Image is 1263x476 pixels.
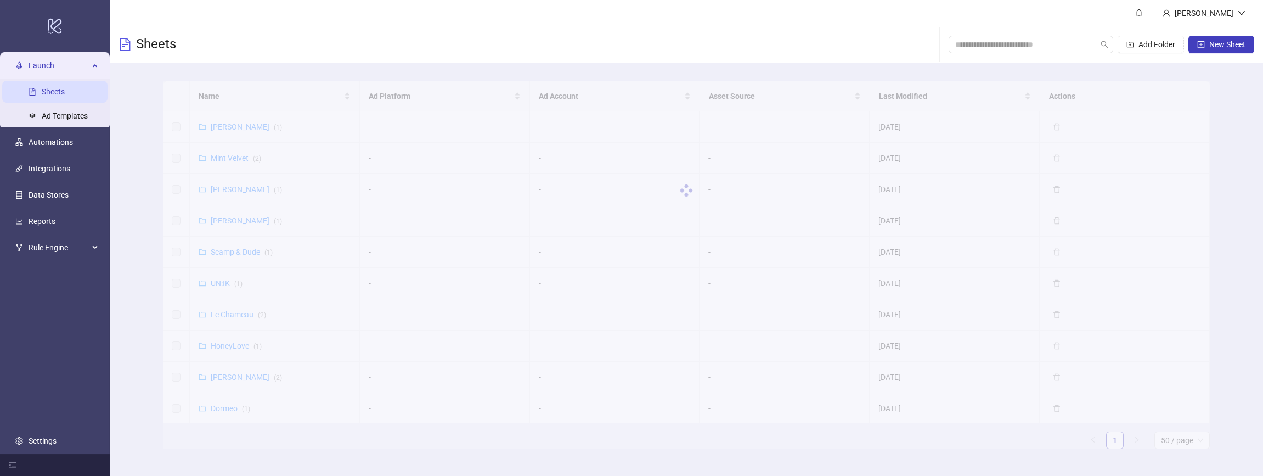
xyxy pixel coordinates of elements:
[1209,40,1245,49] span: New Sheet
[1138,40,1175,49] span: Add Folder
[1238,9,1245,17] span: down
[1197,41,1205,48] span: plus-square
[29,54,89,76] span: Launch
[15,61,23,69] span: rocket
[119,38,132,51] span: file-text
[15,244,23,251] span: fork
[9,461,16,469] span: menu-fold
[29,237,89,259] span: Rule Engine
[29,164,70,173] a: Integrations
[42,111,88,120] a: Ad Templates
[1126,41,1134,48] span: folder-add
[1101,41,1108,48] span: search
[29,436,57,445] a: Settings
[1163,9,1170,17] span: user
[1118,36,1184,53] button: Add Folder
[29,217,55,226] a: Reports
[1188,36,1254,53] button: New Sheet
[136,36,176,53] h3: Sheets
[1135,9,1143,16] span: bell
[29,191,69,199] a: Data Stores
[1170,7,1238,19] div: [PERSON_NAME]
[29,138,73,147] a: Automations
[42,87,65,96] a: Sheets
